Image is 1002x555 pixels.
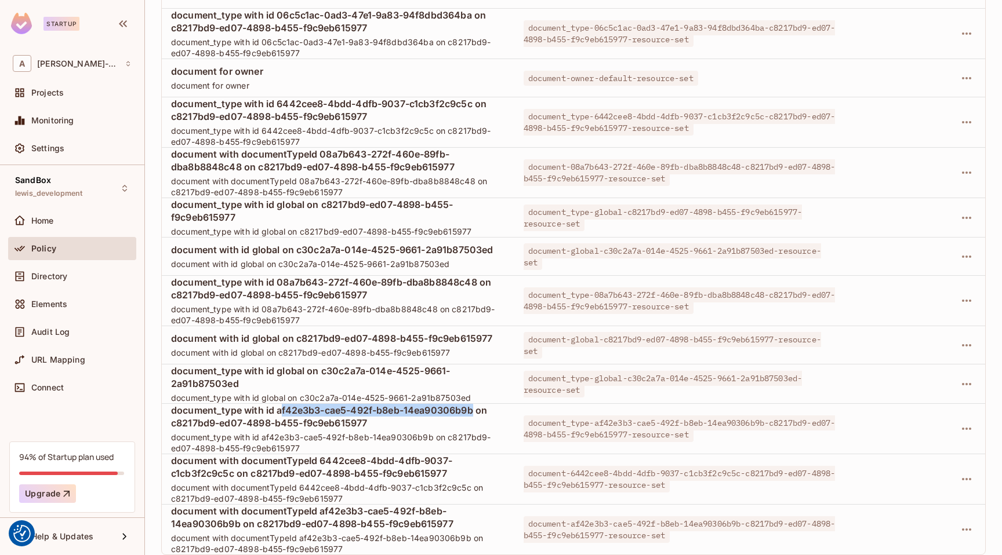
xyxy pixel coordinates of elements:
span: document_type with id 06c5c1ac-0ad3-47e1-9a83-94f8dbd364ba on c8217bd9-ed07-4898-b455-f9c9eb615977 [171,36,505,59]
span: Audit Log [31,327,70,337]
button: Upgrade [19,484,76,503]
span: Home [31,216,54,225]
span: document-global-c30c2a7a-014e-4525-9661-2a91b87503ed-resource-set [524,243,821,270]
span: document_type with id 6442cee8-4bdd-4dfb-9037-c1cb3f2c9c5c on c8217bd9-ed07-4898-b455-f9c9eb615977 [171,125,505,147]
span: Policy [31,244,56,253]
img: SReyMgAAAABJRU5ErkJggg== [11,13,32,34]
span: document_type-06c5c1ac-0ad3-47e1-9a83-94f8dbd364ba-c8217bd9-ed07-4898-b455-f9c9eb615977-resource-set [524,20,836,47]
span: URL Mapping [31,355,85,364]
span: document_type with id global on c30c2a7a-014e-4525-9661-2a91b87503ed [171,392,505,403]
span: Projects [31,88,64,97]
span: document with id global on c8217bd9-ed07-4898-b455-f9c9eb615977 [171,347,505,358]
span: document_type-af42e3b3-cae5-492f-b8eb-14ea90306b9b-c8217bd9-ed07-4898-b455-f9c9eb615977-resource-set [524,415,836,442]
span: document_type with id af42e3b3-cae5-492f-b8eb-14ea90306b9b on c8217bd9-ed07-4898-b455-f9c9eb615977 [171,404,505,429]
span: document-08a7b643-272f-460e-89fb-dba8b8848c48-c8217bd9-ed07-4898-b455-f9c9eb615977-resource-set [524,159,836,186]
span: document_type with id global on c8217bd9-ed07-4898-b455-f9c9eb615977 [171,198,505,224]
span: document_type with id global on c8217bd9-ed07-4898-b455-f9c9eb615977 [171,226,505,237]
span: document-owner-default-resource-set [524,71,698,86]
span: document_type-global-c30c2a7a-014e-4525-9661-2a91b87503ed-resource-set [524,371,803,397]
span: document with documentTypeId 08a7b643-272f-460e-89fb-dba8b8848c48 on c8217bd9-ed07-4898-b455-f9c9... [171,176,505,198]
div: 94% of Startup plan used [19,451,114,462]
span: Settings [31,144,64,153]
span: document-af42e3b3-cae5-492f-b8eb-14ea90306b9b-c8217bd9-ed07-4898-b455-f9c9eb615977-resource-set [524,516,836,543]
span: Workspace: alex-trustflight-sandbox [37,59,119,68]
span: Elements [31,300,67,309]
span: document_type with id 08a7b643-272f-460e-89fb-dba8b8848c48 on c8217bd9-ed07-4898-b455-f9c9eb615977 [171,304,505,326]
span: document_type-08a7b643-272f-460e-89fb-dba8b8848c48-c8217bd9-ed07-4898-b455-f9c9eb615977-resource-set [524,287,836,314]
span: document_type with id global on c30c2a7a-014e-4525-9661-2a91b87503ed [171,364,505,390]
span: document for owner [171,80,505,91]
span: Directory [31,272,67,281]
span: document with documentTypeId 6442cee8-4bdd-4dfb-9037-c1cb3f2c9c5c on c8217bd9-ed07-4898-b455-f9c9... [171,482,505,504]
span: Help & Updates [31,532,93,541]
span: document with documentTypeId 08a7b643-272f-460e-89fb-dba8b8848c48 on c8217bd9-ed07-4898-b455-f9c9... [171,148,505,173]
span: document_type-global-c8217bd9-ed07-4898-b455-f9c9eb615977-resource-set [524,205,803,231]
span: document for owner [171,65,505,78]
span: document with id global on c30c2a7a-014e-4525-9661-2a91b87503ed [171,243,505,256]
span: A [13,55,31,72]
img: Revisit consent button [13,525,31,542]
span: document_type with id 6442cee8-4bdd-4dfb-9037-c1cb3f2c9c5c on c8217bd9-ed07-4898-b455-f9c9eb615977 [171,97,505,123]
span: document with documentTypeId 6442cee8-4bdd-4dfb-9037-c1cb3f2c9c5c on c8217bd9-ed07-4898-b455-f9c9... [171,454,505,480]
span: document with id global on c8217bd9-ed07-4898-b455-f9c9eb615977 [171,332,505,345]
span: document_type with id 08a7b643-272f-460e-89fb-dba8b8848c48 on c8217bd9-ed07-4898-b455-f9c9eb615977 [171,276,505,301]
div: Startup [43,17,79,31]
span: lewis_development [15,189,83,198]
span: document-global-c8217bd9-ed07-4898-b455-f9c9eb615977-resource-set [524,332,821,359]
span: document with documentTypeId af42e3b3-cae5-492f-b8eb-14ea90306b9b on c8217bd9-ed07-4898-b455-f9c9... [171,505,505,530]
span: document with id global on c30c2a7a-014e-4525-9661-2a91b87503ed [171,258,505,269]
span: SandBox [15,176,51,185]
span: document_type with id 06c5c1ac-0ad3-47e1-9a83-94f8dbd364ba on c8217bd9-ed07-4898-b455-f9c9eb615977 [171,9,505,34]
span: Monitoring [31,116,74,125]
span: document_type with id af42e3b3-cae5-492f-b8eb-14ea90306b9b on c8217bd9-ed07-4898-b455-f9c9eb615977 [171,432,505,454]
span: document-6442cee8-4bdd-4dfb-9037-c1cb3f2c9c5c-c8217bd9-ed07-4898-b455-f9c9eb615977-resource-set [524,466,836,492]
button: Consent Preferences [13,525,31,542]
span: Connect [31,383,64,392]
span: document_type-6442cee8-4bdd-4dfb-9037-c1cb3f2c9c5c-c8217bd9-ed07-4898-b455-f9c9eb615977-resource-set [524,109,836,136]
span: document with documentTypeId af42e3b3-cae5-492f-b8eb-14ea90306b9b on c8217bd9-ed07-4898-b455-f9c9... [171,532,505,554]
